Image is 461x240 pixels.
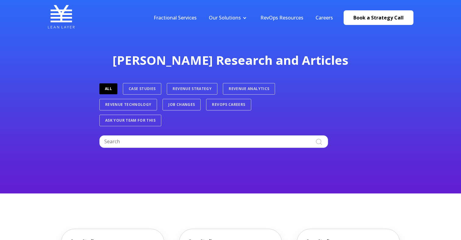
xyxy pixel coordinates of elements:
div: Navigation Menu [148,14,339,21]
a: Our Solutions [209,14,241,21]
a: Revenue Technology [99,99,157,110]
a: Job Changes [163,99,201,110]
a: Fractional Services [154,14,197,21]
a: RevOps Resources [260,14,303,21]
a: Revenue Analytics [223,83,275,95]
span: [PERSON_NAME] Research and Articles [113,52,348,68]
a: Book a Strategy Call [344,10,413,25]
a: Ask Your Team For This [99,115,161,126]
a: Case Studies [123,83,161,95]
a: Revenue Strategy [167,83,217,95]
a: Careers [316,14,333,21]
a: RevOps Careers [206,99,251,110]
input: Search [99,135,328,148]
a: ALL [99,83,117,94]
